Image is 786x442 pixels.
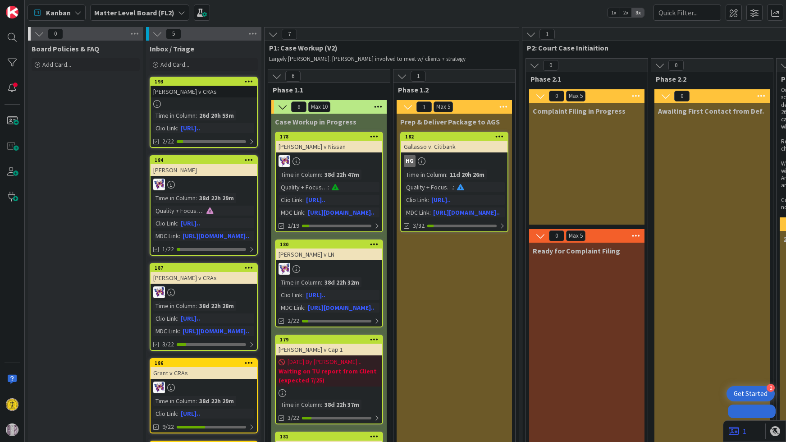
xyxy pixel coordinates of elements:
a: [URL].. [181,410,200,418]
span: Awaiting First Contact from Def. [658,106,764,115]
div: 38d 22h 29m [197,396,236,406]
a: [URL].. [431,196,451,204]
span: Prep & Deliver Package to AGS [400,117,500,126]
span: : [321,277,322,287]
div: HG [404,155,416,167]
span: 0 [549,230,564,241]
span: 1 [539,29,555,40]
div: [PERSON_NAME] v CRAs [151,272,257,284]
span: : [302,195,304,205]
span: Kanban [46,7,71,18]
div: 11d 20h 26m [448,170,487,180]
b: Matter Level Board (FL2) [94,8,174,17]
div: Time in Column [153,110,196,120]
span: : [196,193,197,203]
span: 6 [285,71,301,82]
div: Gallasso v. Citibank [401,141,507,152]
span: 0 [674,91,690,101]
img: DB [279,155,290,167]
span: Phase 1.2 [398,85,504,94]
div: Get Started [734,389,768,398]
b: Waiting on TU report from Client (expected 7/25) [279,367,379,385]
div: DB [276,263,382,275]
span: 2x [620,8,632,17]
div: Time in Column [279,400,321,410]
span: : [177,313,178,323]
span: 2/22 [162,137,174,146]
span: : [304,303,306,313]
div: 38d 22h 28m [197,301,236,311]
div: Clio Link [279,290,302,300]
div: DB [151,382,257,393]
div: Clio Link [404,195,428,205]
span: Phase 1.1 [273,85,379,94]
span: Case Workup in Progress [275,117,356,126]
a: [URL][DOMAIN_NAME].. [433,208,500,216]
a: [URL][DOMAIN_NAME].. [183,327,249,335]
a: 187[PERSON_NAME] v CRAsDBTime in Column:38d 22h 28mClio Link:[URL]..MDC Link:[URL][DOMAIN_NAME]..... [150,263,258,351]
span: 3x [632,8,644,17]
span: 6 [291,101,306,112]
span: : [304,207,306,217]
div: Clio Link [153,409,177,419]
div: MDC Link [153,231,179,241]
a: 179[PERSON_NAME] v Cap 1[DATE] By [PERSON_NAME]...Waiting on TU report from Client (expected 7/25... [275,335,383,424]
div: 38d 22h 32m [322,277,361,287]
div: MDC Link [279,303,304,313]
div: 182 [405,134,507,140]
span: Board Policies & FAQ [32,44,99,53]
div: 193 [155,78,257,85]
div: [PERSON_NAME] v LN [276,249,382,260]
div: 180 [280,241,382,248]
span: : [196,396,197,406]
div: Time in Column [279,277,321,287]
span: 2/22 [288,316,299,326]
div: 180 [276,240,382,249]
div: Clio Link [279,195,302,205]
div: Clio Link [153,123,177,133]
span: 0 [543,60,558,71]
div: 187[PERSON_NAME] v CRAs [151,264,257,284]
div: 26d 20h 53m [197,110,236,120]
span: 0 [48,28,63,39]
div: 178 [280,134,382,140]
div: Max 5 [569,94,583,98]
div: DB [151,179,257,190]
a: [URL].. [306,196,325,204]
span: : [179,326,180,336]
a: [URL].. [306,291,325,299]
span: 3/32 [413,221,425,230]
span: : [177,409,178,419]
span: : [302,290,304,300]
div: 186Grant v CRAs [151,359,257,379]
img: TG [6,398,18,411]
img: DB [153,382,165,393]
a: 1 [729,426,746,437]
a: [URL][DOMAIN_NAME].. [183,232,249,240]
p: Largely [PERSON_NAME]. [PERSON_NAME] involved to meet w/ clients + strategy [269,55,494,63]
span: : [196,110,197,120]
span: : [177,123,178,133]
span: 1 [416,101,432,112]
div: 178[PERSON_NAME] v Nissan [276,133,382,152]
div: 180[PERSON_NAME] v LN [276,240,382,260]
div: 178 [276,133,382,141]
span: 1 [411,71,426,82]
span: P1: Case Workup (V2) [269,43,507,52]
div: 187 [151,264,257,272]
span: : [177,218,178,228]
span: Add Card... [42,60,71,69]
div: Quality + Focus Level [404,182,453,192]
span: 7 [282,29,297,40]
div: 186 [151,359,257,367]
img: DB [153,179,165,190]
div: 184 [151,156,257,164]
div: 2 [767,384,775,392]
div: Clio Link [153,313,177,323]
a: [URL].. [181,219,200,227]
div: [PERSON_NAME] v Nissan [276,141,382,152]
div: Max 5 [569,234,583,238]
a: 178[PERSON_NAME] v NissanDBTime in Column:38d 22h 47mQuality + Focus Level:Clio Link:[URL]..MDC L... [275,132,383,232]
span: 3/22 [162,340,174,349]
span: 1x [608,8,620,17]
